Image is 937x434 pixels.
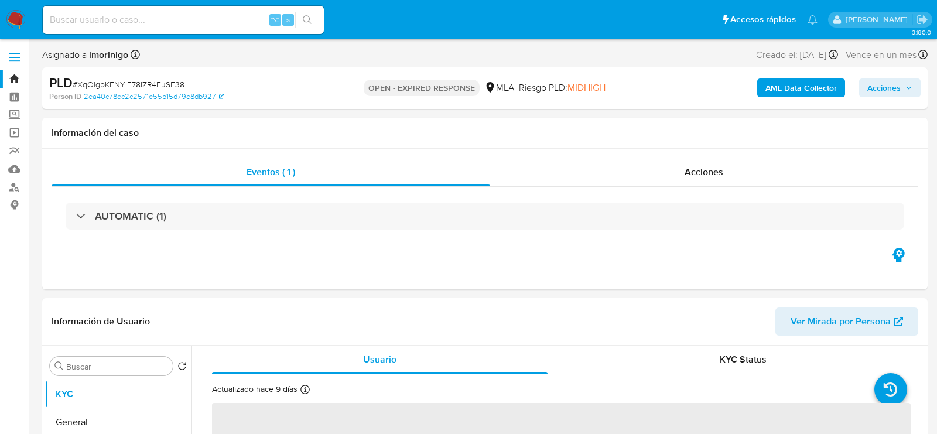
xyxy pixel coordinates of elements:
b: PLD [49,73,73,92]
b: Person ID [49,91,81,102]
b: AML Data Collector [765,78,837,97]
span: Ver Mirada por Persona [791,307,891,336]
span: Vence en un mes [846,49,917,61]
button: Volver al orden por defecto [177,361,187,374]
span: Riesgo PLD: [519,81,606,94]
span: Accesos rápidos [730,13,796,26]
span: Eventos ( 1 ) [247,165,295,179]
input: Buscar [66,361,168,372]
span: ⌥ [271,14,279,25]
span: s [286,14,290,25]
div: Creado el: [DATE] [756,47,838,63]
p: Actualizado hace 9 días [212,384,297,395]
button: Acciones [859,78,921,97]
a: 2ea40c78ec2c2571e55b15d79e8db927 [84,91,224,102]
button: KYC [45,380,191,408]
div: MLA [484,81,514,94]
button: search-icon [295,12,319,28]
a: Notificaciones [808,15,818,25]
a: Salir [916,13,928,26]
span: Usuario [363,353,396,366]
span: KYC Status [720,353,767,366]
span: Asignado a [42,49,128,61]
span: Acciones [867,78,901,97]
span: Acciones [685,165,723,179]
p: lourdes.morinigo@mercadolibre.com [846,14,912,25]
h1: Información de Usuario [52,316,150,327]
span: MIDHIGH [567,81,606,94]
button: AML Data Collector [757,78,845,97]
h1: Información del caso [52,127,918,139]
b: lmorinigo [87,48,128,61]
span: # XqOlgpKFNYlF78IZR4EuSE38 [73,78,184,90]
button: Ver Mirada por Persona [775,307,918,336]
p: OPEN - EXPIRED RESPONSE [364,80,480,96]
input: Buscar usuario o caso... [43,12,324,28]
div: AUTOMATIC (1) [66,203,904,230]
button: Buscar [54,361,64,371]
span: - [840,47,843,63]
h3: AUTOMATIC (1) [95,210,166,223]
